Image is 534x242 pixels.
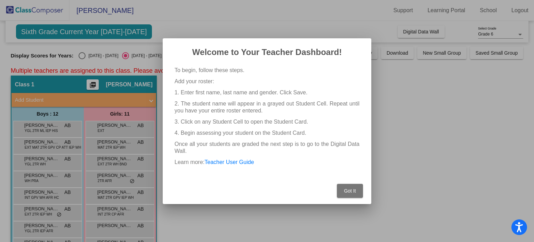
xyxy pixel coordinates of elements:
[175,159,359,166] p: Learn more:
[175,89,359,96] p: 1. Enter first name, last name and gender. Click Save.
[175,67,359,74] p: To begin, follow these steps.
[175,141,359,155] p: Once all your students are graded the next step is to go to the Digital Data Wall.
[171,47,363,58] h2: Welcome to Your Teacher Dashboard!
[337,184,363,198] button: Got It
[175,118,359,125] p: 3. Click on any Student Cell to open the Student Card.
[204,159,254,165] a: Teacher User Guide
[175,130,359,136] p: 4. Begin assessing your student on the Student Card.
[175,78,359,85] p: Add your roster:
[175,100,359,114] p: 2. The student name will appear in a grayed out Student Cell. Repeat until you have your entire r...
[344,188,356,194] span: Got It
